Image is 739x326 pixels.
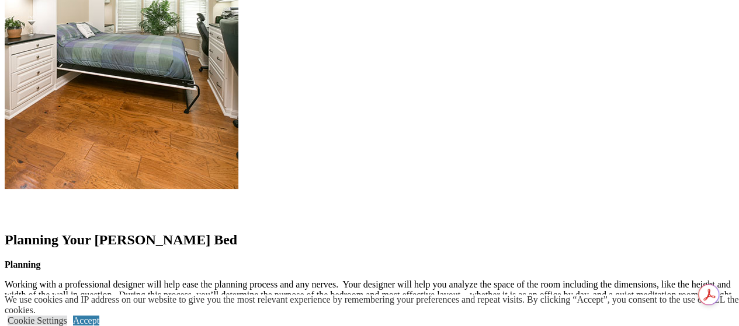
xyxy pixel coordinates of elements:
[5,260,40,269] strong: Planning
[8,316,67,325] a: Cookie Settings
[73,316,99,325] a: Accept
[5,295,739,316] div: We use cookies and IP address on our website to give you the most relevant experience by remember...
[5,232,734,248] h2: Planning Your [PERSON_NAME] Bed
[5,279,734,311] p: Working with a professional designer will help ease the planning process and any nerves. Your des...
